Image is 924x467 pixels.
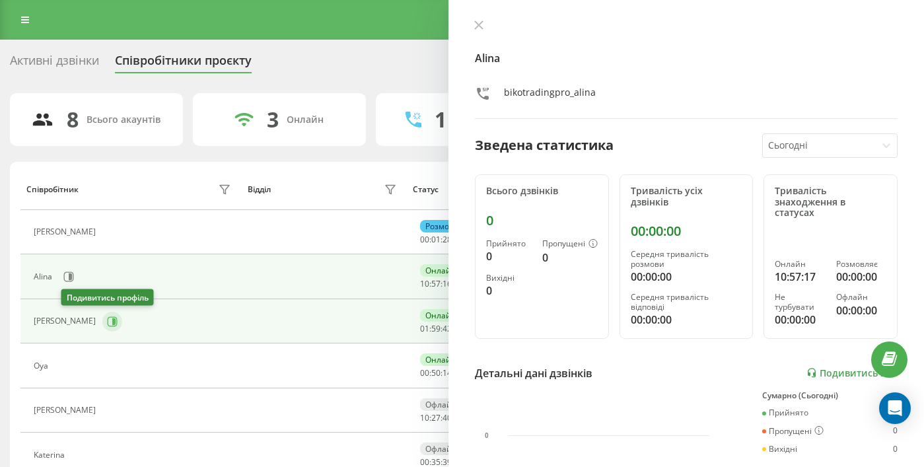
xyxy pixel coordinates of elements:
div: [PERSON_NAME] [34,227,99,236]
div: [PERSON_NAME] [34,316,99,326]
div: 00:00:00 [631,312,742,328]
div: Вихідні [486,273,532,283]
div: Онлайн [420,353,462,366]
span: 14 [443,367,452,378]
div: Всього дзвінків [486,186,598,197]
text: 0 [485,432,489,439]
div: : : [420,235,452,244]
div: 0 [486,248,532,264]
span: 27 [431,412,441,423]
div: Open Intercom Messenger [879,392,911,424]
a: Подивитись звіт [806,367,898,378]
div: 1 [435,107,446,132]
div: Розмовляє [420,220,472,233]
div: Статус [413,185,439,194]
div: Розмовляє [836,260,886,269]
span: 57 [431,278,441,289]
div: 0 [542,250,598,266]
div: Співробітники проєкту [115,54,252,74]
div: [PERSON_NAME] [34,406,99,415]
div: Відділ [248,185,271,194]
span: 10 [420,412,429,423]
div: Oya [34,361,52,371]
div: Пропущені [762,426,824,437]
div: 0 [893,445,898,454]
div: Тривалість знаходження в статусах [775,186,886,219]
div: 0 [893,426,898,437]
div: 00:00:00 [775,312,825,328]
span: 00 [420,234,429,245]
span: 28 [443,234,452,245]
div: bikotradingpro_alina [504,86,596,105]
span: 16 [443,278,452,289]
div: 0 [486,213,598,229]
div: : : [420,369,452,378]
div: Середня тривалість відповіді [631,293,742,312]
div: 0 [486,283,532,299]
div: 00:00:00 [836,269,886,285]
div: Активні дзвінки [10,54,99,74]
div: Katerina [34,450,68,460]
div: 00:00:00 [836,303,886,318]
div: : : [420,413,452,423]
span: 01 [420,323,429,334]
div: 00:00:00 [631,269,742,285]
div: Офлайн [836,293,886,302]
div: Онлайн [287,114,324,126]
div: Прийнято [762,408,808,417]
div: : : [420,324,452,334]
div: Всього акаунтів [87,114,160,126]
div: Середня тривалість розмови [631,250,742,269]
div: Зведена статистика [475,135,614,155]
span: 00 [420,367,429,378]
div: 00:00:00 [631,223,742,239]
div: Онлайн [420,309,462,322]
span: 10 [420,278,429,289]
div: Подивитись профіль [61,289,154,306]
div: Не турбувати [775,293,825,312]
div: Прийнято [486,239,532,248]
div: 10:57:17 [775,269,825,285]
div: Онлайн [420,264,462,277]
div: 3 [267,107,279,132]
span: 01 [431,234,441,245]
h4: Alina [475,50,898,66]
div: Онлайн [775,260,825,269]
div: : : [420,279,452,289]
span: 59 [431,323,441,334]
div: Alina [34,272,55,281]
div: Сумарно (Сьогодні) [762,391,898,400]
div: Співробітник [26,185,79,194]
div: Офлайн [420,443,462,455]
span: 50 [431,367,441,378]
div: Тривалість усіх дзвінків [631,186,742,208]
div: Детальні дані дзвінків [475,365,592,381]
span: 40 [443,412,452,423]
span: 42 [443,323,452,334]
div: Офлайн [420,398,462,411]
div: Пропущені [542,239,598,250]
div: 8 [67,107,79,132]
div: Вихідні [762,445,797,454]
div: : : [420,458,452,467]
